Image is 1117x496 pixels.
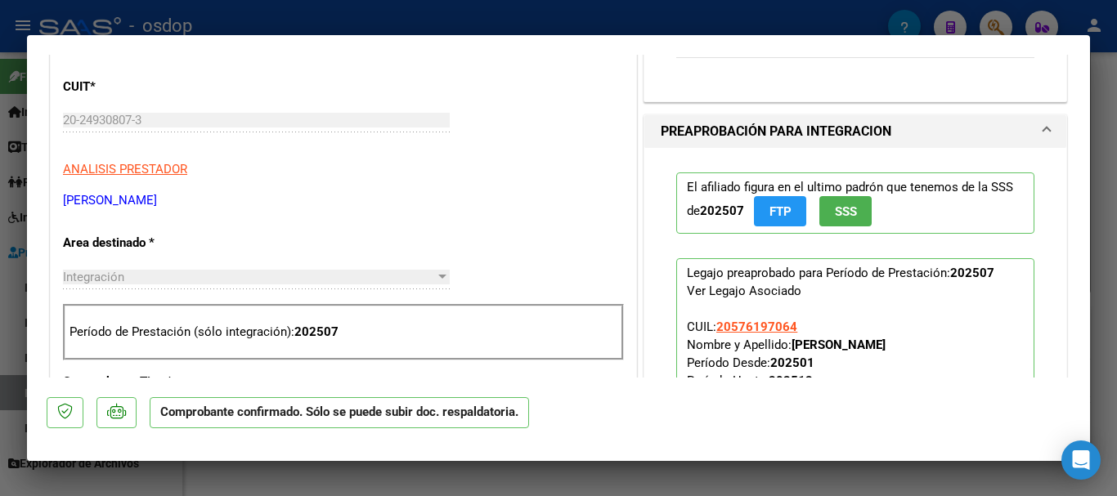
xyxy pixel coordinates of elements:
span: 20576197064 [716,319,797,334]
p: CUIT [63,78,231,96]
p: Area destinado * [63,234,231,252]
div: Open Intercom Messenger [1061,440,1101,480]
p: Período de Prestación (sólo integración): [70,323,617,342]
h1: PREAPROBACIÓN PARA INTEGRACION [661,122,891,141]
p: Legajo preaprobado para Período de Prestación: [676,258,1034,451]
div: Ver Legajo Asociado [687,282,801,300]
strong: 202507 [950,266,994,280]
strong: 202507 [700,203,744,218]
p: El afiliado figura en el ultimo padrón que tenemos de la SSS de [676,172,1034,234]
span: Integración [63,270,124,284]
p: Comprobante Tipo * [63,373,231,391]
p: Comprobante confirmado. Sólo se puede subir doc. respaldatoria. [150,397,529,429]
strong: 202501 [770,355,814,370]
p: [PERSON_NAME] [63,191,624,210]
strong: [PERSON_NAME] [792,337,886,352]
strong: 202512 [769,373,813,388]
span: SSS [835,204,857,219]
strong: 202507 [294,324,339,339]
span: ANALISIS PRESTADOR [63,162,187,177]
mat-expansion-panel-header: PREAPROBACIÓN PARA INTEGRACION [644,115,1066,148]
button: FTP [754,196,806,226]
span: CUIL: Nombre y Apellido: Período Desde: Período Hasta: Admite Dependencia: [687,319,988,442]
button: SSS [819,196,872,226]
span: FTP [769,204,792,219]
div: PREAPROBACIÓN PARA INTEGRACION [644,148,1066,489]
